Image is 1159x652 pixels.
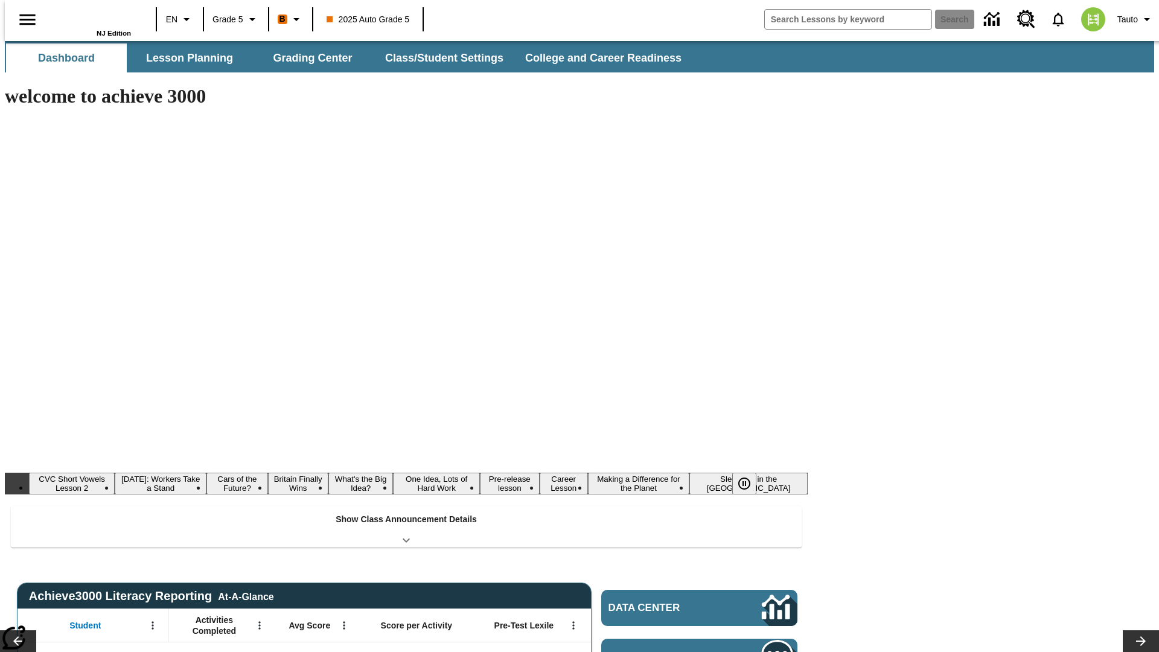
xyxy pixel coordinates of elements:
a: Home [53,5,131,30]
a: Resource Center, Will open in new tab [1010,3,1042,36]
div: SubNavbar [5,43,692,72]
button: Slide 9 Making a Difference for the Planet [588,473,689,494]
span: Tauto [1117,13,1138,26]
button: Open side menu [10,2,45,37]
button: Profile/Settings [1113,8,1159,30]
button: Select a new avatar [1074,4,1113,35]
span: Grade 5 [212,13,243,26]
button: Open Menu [251,616,269,634]
button: Lesson Planning [129,43,250,72]
button: Boost Class color is orange. Change class color [273,8,308,30]
button: Slide 5 What's the Big Idea? [328,473,393,494]
h1: welcome to achieve 3000 [5,85,808,107]
span: Data Center [608,602,721,614]
span: Avg Score [289,620,330,631]
button: Slide 1 CVC Short Vowels Lesson 2 [29,473,115,494]
a: Data Center [977,3,1010,36]
button: Slide 8 Career Lesson [540,473,588,494]
a: Data Center [601,590,797,626]
button: Slide 7 Pre-release lesson [480,473,540,494]
button: Pause [732,473,756,494]
button: Slide 10 Sleepless in the Animal Kingdom [689,473,808,494]
button: Slide 4 Britain Finally Wins [268,473,328,494]
button: Grade: Grade 5, Select a grade [208,8,264,30]
button: Lesson carousel, Next [1123,630,1159,652]
span: NJ Edition [97,30,131,37]
button: Language: EN, Select a language [161,8,199,30]
button: Dashboard [6,43,127,72]
div: Pause [732,473,768,494]
button: Slide 2 Labor Day: Workers Take a Stand [115,473,206,494]
div: Home [53,4,131,37]
button: Class/Student Settings [375,43,513,72]
button: Slide 3 Cars of the Future? [206,473,267,494]
button: Grading Center [252,43,373,72]
button: Open Menu [335,616,353,634]
span: Score per Activity [381,620,453,631]
input: search field [765,10,931,29]
button: Open Menu [564,616,583,634]
span: EN [166,13,177,26]
img: avatar image [1081,7,1105,31]
span: Student [69,620,101,631]
div: Show Class Announcement Details [11,506,802,548]
a: Notifications [1042,4,1074,35]
p: Show Class Announcement Details [336,513,477,526]
button: Slide 6 One Idea, Lots of Hard Work [393,473,480,494]
span: Pre-Test Lexile [494,620,554,631]
div: At-A-Glance [218,589,273,602]
div: SubNavbar [5,41,1154,72]
span: Activities Completed [174,615,254,636]
span: B [279,11,286,27]
span: Achieve3000 Literacy Reporting [29,589,274,603]
span: 2025 Auto Grade 5 [327,13,410,26]
button: Open Menu [144,616,162,634]
button: College and Career Readiness [516,43,691,72]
